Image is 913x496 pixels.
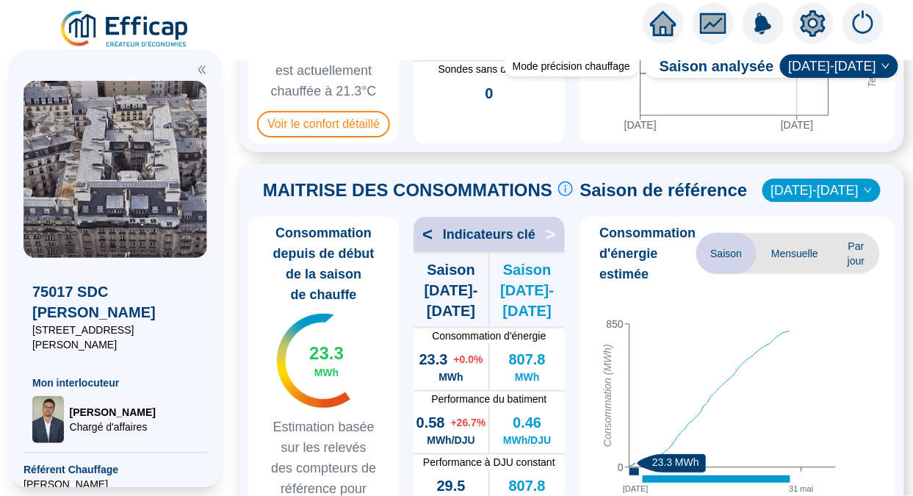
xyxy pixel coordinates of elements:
[504,56,639,76] div: Mode précision chauffage
[601,344,613,447] tspan: Consommation (MWh)
[416,412,445,433] span: 0.58
[513,412,541,433] span: 0.46
[197,65,207,75] span: double-left
[24,462,207,477] span: Référent Chauffage
[624,119,656,131] tspan: [DATE]
[414,223,433,246] span: <
[771,179,872,201] span: 2023-2024
[254,40,393,101] span: Votre copropriété est actuellement chauffée à 21.3°C
[414,455,564,470] span: Performance à DJU constant
[545,223,564,246] span: >
[864,186,873,195] span: down
[309,342,344,365] span: 23.3
[443,224,535,245] span: Indicateurs clé
[789,55,889,77] span: 2025-2026
[515,370,539,384] span: MWh
[453,352,483,367] span: + 0.0 %
[437,475,466,496] span: 29.5
[277,314,351,408] img: indicateur températures
[580,179,748,202] span: Saison de référence
[414,259,488,321] span: Saison [DATE]-[DATE]
[32,396,64,443] img: Chargé d'affaires
[503,433,551,448] span: MWh/DJU
[757,233,833,274] span: Mensuelle
[800,10,826,37] span: setting
[414,328,564,343] span: Consommation d'énergie
[451,415,486,430] span: + 26.7 %
[781,119,813,131] tspan: [DATE]
[314,365,339,380] span: MWh
[652,456,699,468] text: 23.3 MWh
[623,485,649,494] tspan: [DATE]
[414,62,564,77] span: Sondes sans données
[606,318,624,330] tspan: 850
[414,392,564,406] span: Performance du batiment
[558,181,573,196] span: info-circle
[842,3,884,44] img: alerts
[618,461,624,473] tspan: 0
[32,281,198,323] span: 75017 SDC [PERSON_NAME]
[833,233,879,274] span: Par jour
[254,223,393,305] span: Consommation depuis de début de la saison de chauffe
[509,349,546,370] span: 807.8
[257,111,390,137] span: Voir le confort détaillé
[24,477,207,492] span: [PERSON_NAME]
[485,83,493,104] span: 0
[263,179,552,202] span: MAITRISE DES CONSOMMATIONS
[32,323,198,352] span: [STREET_ADDRESS][PERSON_NAME]
[70,420,156,434] span: Chargé d'affaires
[509,475,546,496] span: 807.8
[743,3,784,44] img: alerts
[696,233,757,274] span: Saison
[32,375,198,390] span: Mon interlocuteur
[789,485,813,494] tspan: 31 mai
[419,349,448,370] span: 23.3
[881,62,890,71] span: down
[427,433,474,448] span: MWh/DJU
[700,10,726,37] span: fund
[439,370,463,384] span: MWh
[490,259,565,321] span: Saison [DATE]-[DATE]
[650,10,676,37] span: home
[70,405,156,420] span: [PERSON_NAME]
[600,223,696,284] span: Consommation d'énergie estimée
[59,9,192,50] img: efficap energie logo
[645,56,774,76] span: Saison analysée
